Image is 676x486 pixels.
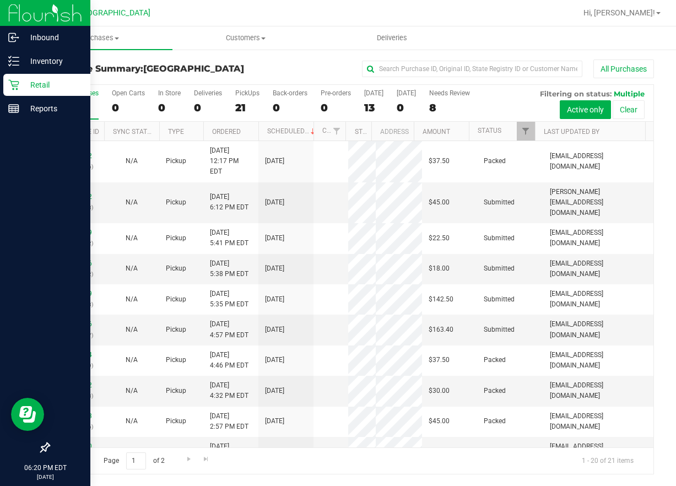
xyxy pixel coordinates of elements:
[614,89,645,98] span: Multiple
[484,263,515,274] span: Submitted
[355,128,413,136] a: State Registry ID
[126,356,138,364] span: Not Applicable
[8,79,19,90] inline-svg: Retail
[172,26,318,50] a: Customers
[429,156,450,166] span: $37.50
[265,325,284,335] span: [DATE]
[126,387,138,395] span: Not Applicable
[158,89,181,97] div: In Store
[210,441,248,462] span: [DATE] 2:29 PM EDT
[94,452,174,469] span: Page of 2
[484,156,506,166] span: Packed
[613,100,645,119] button: Clear
[166,447,186,457] span: Pickup
[8,32,19,43] inline-svg: Inbound
[429,89,470,97] div: Needs Review
[166,294,186,305] span: Pickup
[273,101,307,114] div: 0
[484,197,515,208] span: Submitted
[158,101,181,114] div: 0
[11,398,44,431] iframe: Resource center
[484,325,515,335] span: Submitted
[429,355,450,365] span: $37.50
[550,258,647,279] span: [EMAIL_ADDRESS][DOMAIN_NAME]
[235,89,259,97] div: PickUps
[364,89,383,97] div: [DATE]
[265,355,284,365] span: [DATE]
[550,228,647,249] span: [EMAIL_ADDRESS][DOMAIN_NAME]
[19,78,85,91] p: Retail
[173,33,318,43] span: Customers
[113,128,155,136] a: Sync Status
[550,319,647,340] span: [EMAIL_ADDRESS][DOMAIN_NAME]
[265,416,284,426] span: [DATE]
[550,187,647,219] span: [PERSON_NAME][EMAIL_ADDRESS][DOMAIN_NAME]
[112,101,145,114] div: 0
[194,101,222,114] div: 0
[181,452,197,467] a: Go to the next page
[26,26,172,50] a: Purchases
[126,386,138,396] button: N/A
[550,441,647,462] span: [EMAIL_ADDRESS][DOMAIN_NAME]
[126,234,138,242] span: Not Applicable
[429,263,450,274] span: $18.00
[478,127,501,134] a: Status
[573,452,642,469] span: 1 - 20 of 21 items
[550,289,647,310] span: [EMAIL_ADDRESS][DOMAIN_NAME]
[198,452,214,467] a: Go to the last page
[210,380,248,401] span: [DATE] 4:32 PM EDT
[265,233,284,244] span: [DATE]
[126,294,138,305] button: N/A
[19,102,85,115] p: Reports
[550,411,647,432] span: [EMAIL_ADDRESS][DOMAIN_NAME]
[166,386,186,396] span: Pickup
[48,64,250,74] h3: Purchase Summary:
[210,258,248,279] span: [DATE] 5:38 PM EDT
[26,33,172,43] span: Purchases
[126,295,138,303] span: Not Applicable
[126,417,138,425] span: Not Applicable
[19,55,85,68] p: Inventory
[210,411,248,432] span: [DATE] 2:57 PM EDT
[166,355,186,365] span: Pickup
[126,325,138,335] button: N/A
[484,386,506,396] span: Packed
[212,128,241,136] a: Ordered
[265,386,284,396] span: [DATE]
[166,233,186,244] span: Pickup
[319,26,465,50] a: Deliveries
[126,263,138,274] button: N/A
[321,89,351,97] div: Pre-orders
[166,156,186,166] span: Pickup
[210,192,248,213] span: [DATE] 6:12 PM EDT
[593,60,654,78] button: All Purchases
[321,101,351,114] div: 0
[210,319,248,340] span: [DATE] 4:57 PM EDT
[429,325,453,335] span: $163.40
[429,294,453,305] span: $142.50
[126,233,138,244] button: N/A
[126,198,138,206] span: Not Applicable
[429,447,450,457] span: $22.50
[397,89,416,97] div: [DATE]
[5,473,85,481] p: [DATE]
[429,197,450,208] span: $45.00
[265,156,284,166] span: [DATE]
[544,128,599,136] a: Last Updated By
[210,289,248,310] span: [DATE] 5:35 PM EDT
[484,233,515,244] span: Submitted
[126,452,146,469] input: 1
[126,197,138,208] button: N/A
[143,63,244,74] span: [GEOGRAPHIC_DATA]
[429,386,450,396] span: $30.00
[265,447,284,457] span: [DATE]
[550,151,647,172] span: [EMAIL_ADDRESS][DOMAIN_NAME]
[126,355,138,365] button: N/A
[8,56,19,67] inline-svg: Inventory
[210,350,248,371] span: [DATE] 4:46 PM EDT
[484,355,506,365] span: Packed
[126,156,138,166] button: N/A
[484,416,506,426] span: Packed
[166,325,186,335] span: Pickup
[322,127,356,134] a: Customer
